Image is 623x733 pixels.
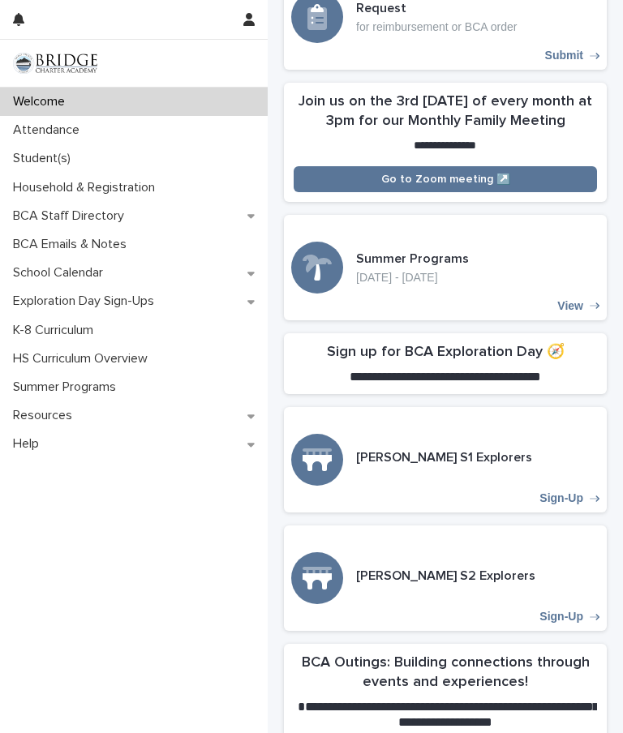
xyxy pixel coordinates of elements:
p: Help [6,436,52,452]
p: Sign-Up [539,491,583,505]
p: HS Curriculum Overview [6,351,161,366]
h3: [PERSON_NAME] S1 Explorers [356,449,532,466]
p: View [557,299,583,313]
p: BCA Staff Directory [6,208,137,224]
p: K-8 Curriculum [6,323,106,338]
p: Student(s) [6,151,84,166]
p: Submit [545,49,583,62]
p: Sign-Up [539,610,583,624]
a: View [284,215,607,320]
h2: Sign up for BCA Exploration Day 🧭 [327,343,565,362]
a: Sign-Up [284,407,607,512]
p: Exploration Day Sign-Ups [6,294,167,309]
span: Go to Zoom meeting ↗️ [381,174,510,185]
p: Attendance [6,122,92,138]
h3: Summer Programs [356,251,469,268]
p: Welcome [6,94,78,109]
p: Summer Programs [6,379,129,395]
p: School Calendar [6,265,116,281]
a: Go to Zoom meeting ↗️ [294,166,597,192]
p: for reimbursement or BCA order [356,20,517,34]
p: [DATE] - [DATE] [356,271,469,285]
img: V1C1m3IdTEidaUdm9Hs0 [13,53,97,74]
h2: Join us on the 3rd [DATE] of every month at 3pm for our Monthly Family Meeting [294,92,597,131]
p: Household & Registration [6,180,168,195]
p: Resources [6,408,85,423]
h3: [PERSON_NAME] S2 Explorers [356,568,535,585]
p: BCA Emails & Notes [6,237,140,252]
a: Sign-Up [284,525,607,631]
h2: BCA Outings: Building connections through events and experiences! [294,654,597,692]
